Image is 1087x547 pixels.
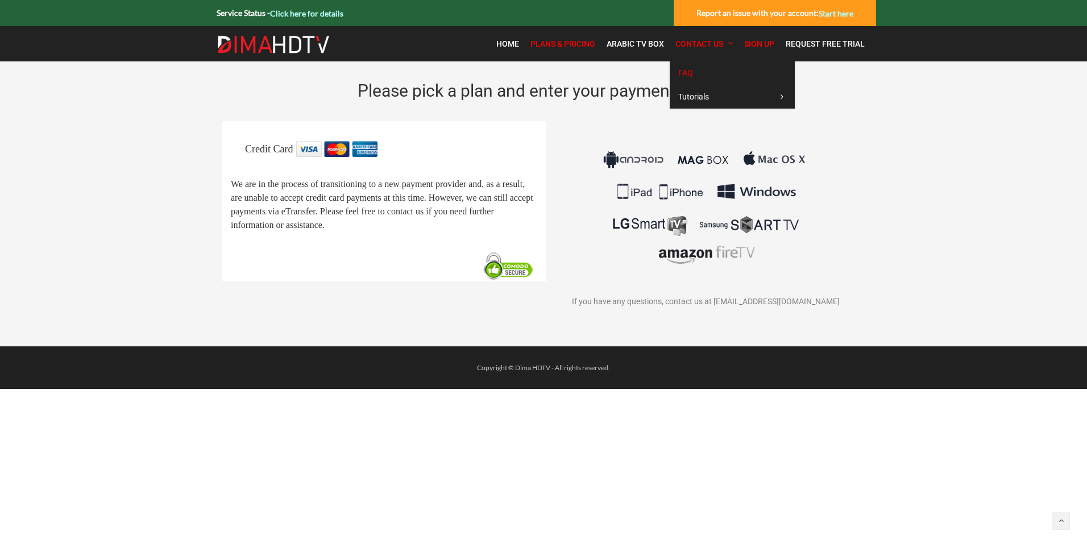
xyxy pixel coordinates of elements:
[572,297,840,306] span: If you have any questions, contact us at [EMAIL_ADDRESS][DOMAIN_NAME]
[496,39,519,48] span: Home
[678,92,709,101] span: Tutorials
[607,39,664,48] span: Arabic TV Box
[696,8,853,18] strong: Report an issue with your account:
[670,32,739,56] a: Contact Us
[1052,512,1070,530] a: Back to top
[270,9,343,18] a: Click here for details
[670,85,795,109] a: Tutorials
[358,81,729,101] span: Please pick a plan and enter your payment details
[217,35,330,53] img: Dima HDTV
[245,143,293,155] span: Credit Card
[744,39,774,48] span: Sign Up
[530,39,595,48] span: Plans & Pricing
[670,61,795,85] a: FAQ
[231,180,533,230] span: We are in the process of transitioning to a new payment provider and, as a result, are unable to ...
[819,9,853,18] a: Start here
[786,39,865,48] span: Request Free Trial
[217,8,343,18] strong: Service Status -
[491,32,525,56] a: Home
[601,32,670,56] a: Arabic TV Box
[678,68,693,77] span: FAQ
[211,361,876,375] div: Copyright © Dima HDTV - All rights reserved.
[675,39,723,48] span: Contact Us
[780,32,870,56] a: Request Free Trial
[525,32,601,56] a: Plans & Pricing
[739,32,780,56] a: Sign Up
